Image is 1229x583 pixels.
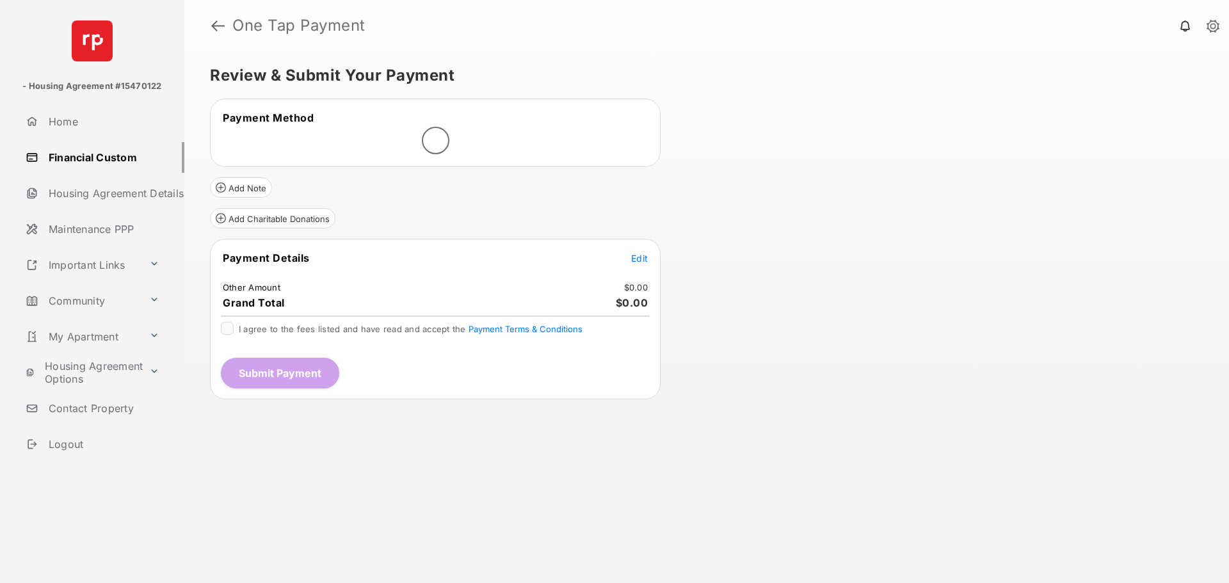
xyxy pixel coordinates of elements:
[623,282,648,293] td: $0.00
[232,18,365,33] strong: One Tap Payment
[469,324,582,334] button: I agree to the fees listed and have read and accept the
[223,296,285,309] span: Grand Total
[20,250,144,280] a: Important Links
[210,208,335,228] button: Add Charitable Donations
[20,357,144,388] a: Housing Agreement Options
[20,178,184,209] a: Housing Agreement Details
[20,142,184,173] a: Financial Custom
[210,68,1193,83] h5: Review & Submit Your Payment
[222,282,281,293] td: Other Amount
[631,252,648,264] button: Edit
[20,393,184,424] a: Contact Property
[616,296,648,309] span: $0.00
[20,106,184,137] a: Home
[20,214,184,244] a: Maintenance PPP
[20,285,144,316] a: Community
[72,20,113,61] img: svg+xml;base64,PHN2ZyB4bWxucz0iaHR0cDovL3d3dy53My5vcmcvMjAwMC9zdmciIHdpZHRoPSI2NCIgaGVpZ2h0PSI2NC...
[20,321,144,352] a: My Apartment
[223,252,310,264] span: Payment Details
[239,324,582,334] span: I agree to the fees listed and have read and accept the
[22,80,161,93] p: - Housing Agreement #15470122
[221,358,339,388] button: Submit Payment
[631,253,648,264] span: Edit
[223,111,314,124] span: Payment Method
[20,429,184,459] a: Logout
[210,177,272,198] button: Add Note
